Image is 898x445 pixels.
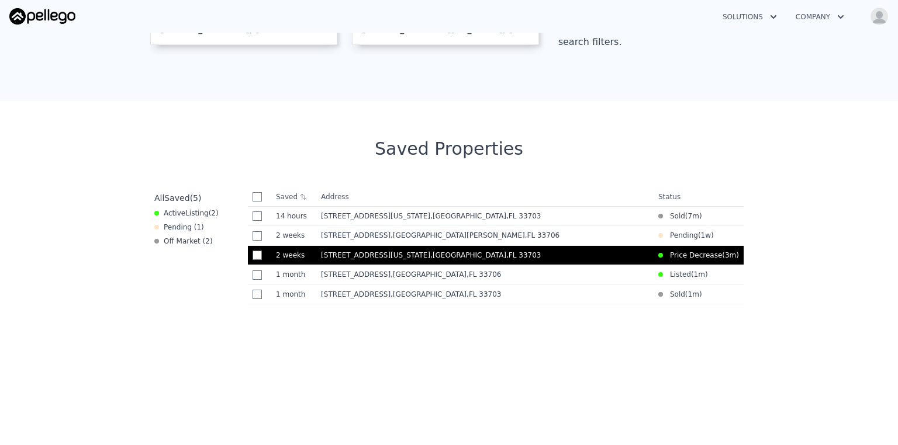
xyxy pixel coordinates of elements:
div: Off Market ( 2 ) [154,237,213,246]
button: Company [786,6,854,27]
div: Pending ( 1 ) [154,222,204,232]
span: ) [711,231,714,240]
span: [STREET_ADDRESS] [321,290,391,298]
time: 2025-08-10 20:50 [701,231,711,240]
span: Sold ( [663,290,688,299]
time: 2025-08-07 15:51 [276,231,312,240]
span: , FL 33703 [506,212,541,220]
span: [STREET_ADDRESS] [321,270,391,279]
span: , [GEOGRAPHIC_DATA] [391,290,506,298]
time: 2025-08-17 22:44 [276,211,312,221]
span: Price Decrease ( [663,251,725,260]
img: avatar [870,7,889,26]
span: , [GEOGRAPHIC_DATA] [430,212,545,220]
span: Saved [164,193,189,203]
span: [STREET_ADDRESS] [321,231,391,239]
th: Status [654,187,744,207]
div: All ( 5 ) [154,192,201,204]
span: [STREET_ADDRESS][US_STATE] [321,251,430,259]
th: Address [316,187,654,207]
span: , FL 33703 [506,251,541,259]
span: , FL 33706 [525,231,559,239]
span: , [GEOGRAPHIC_DATA] [430,251,545,259]
span: ) [699,211,702,221]
span: Pending ( [663,231,701,240]
time: 2025-05-14 00:00 [725,251,736,260]
span: , [GEOGRAPHIC_DATA][PERSON_NAME] [391,231,564,239]
span: Listing [185,209,209,217]
img: Pellego [9,8,75,25]
time: 2025-07-07 00:41 [688,290,699,299]
span: , FL 33706 [467,270,501,279]
time: 2025-08-06 02:51 [276,251,312,260]
time: 2025-07-07 01:00 [276,290,312,299]
time: 2025-07-17 12:15 [276,270,312,279]
span: ) [699,290,702,299]
span: ) [736,251,739,260]
span: Active ( 2 ) [164,208,219,218]
time: 2025-01-31 22:42 [688,211,699,221]
span: Listed ( [663,270,694,279]
button: Solutions [713,6,786,27]
span: , FL 33703 [467,290,501,298]
th: Saved [271,187,316,206]
span: Sold ( [663,211,688,221]
time: 2025-07-17 00:00 [694,270,705,279]
span: [STREET_ADDRESS][US_STATE] [321,212,430,220]
span: , [GEOGRAPHIC_DATA] [391,270,506,279]
div: Saved Properties [150,138,748,159]
span: ) [705,270,708,279]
